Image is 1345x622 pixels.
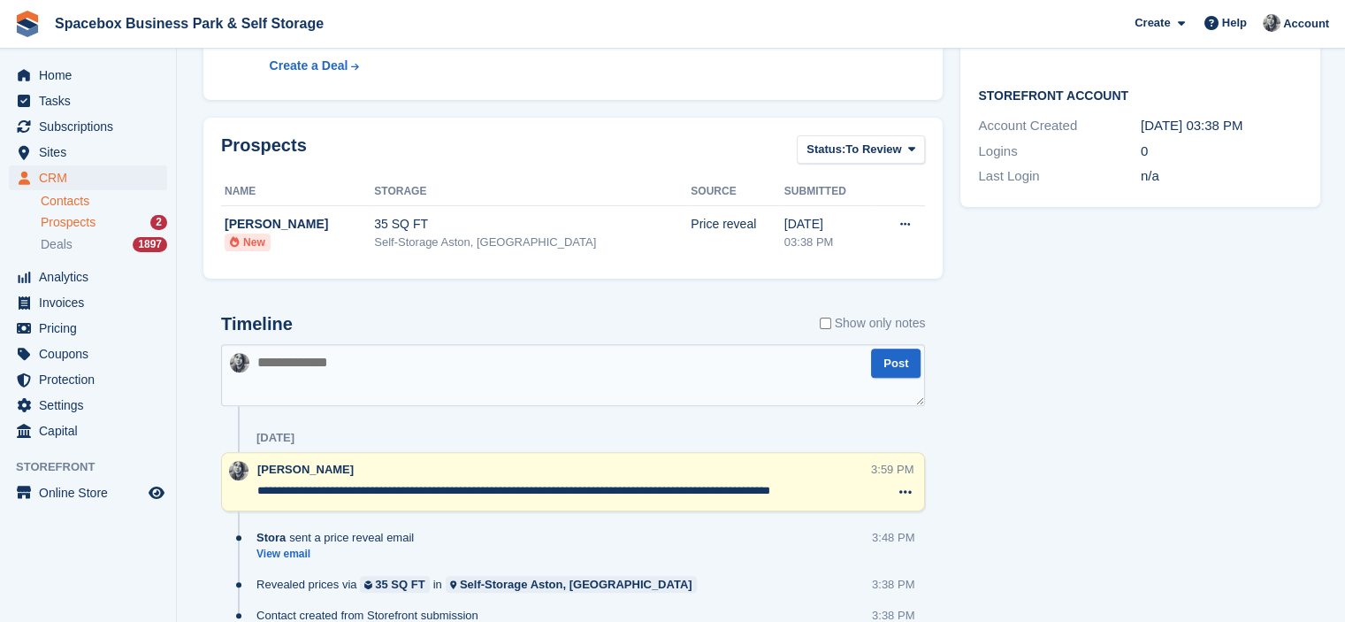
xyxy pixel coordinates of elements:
a: View email [256,547,423,562]
span: Status: [806,141,845,158]
span: Help [1222,14,1247,32]
span: Deals [41,236,73,253]
a: Contacts [41,193,167,210]
div: 3:59 PM [871,461,913,478]
span: Coupons [39,342,145,366]
div: Last Login [978,166,1141,187]
div: Create a Deal [270,57,348,75]
div: 0 [1141,142,1303,162]
a: Deals 1897 [41,235,167,254]
a: menu [9,342,167,366]
div: Revealed prices via in [256,576,706,593]
a: menu [9,63,167,88]
input: Show only notes [820,314,831,333]
span: Sites [39,140,145,165]
div: Self-Storage Aston, [GEOGRAPHIC_DATA] [460,576,692,593]
a: menu [9,140,167,165]
span: Analytics [39,265,145,289]
div: Account Created [978,116,1141,136]
th: Storage [374,178,691,206]
div: 3:38 PM [872,576,914,593]
div: [PERSON_NAME] [225,215,374,234]
a: 35 SQ FT [360,576,429,593]
span: Home [39,63,145,88]
img: SUDIPTA VIRMANI [229,461,248,480]
span: CRM [39,165,145,190]
a: Create a Deal [270,57,640,75]
span: Pricing [39,316,145,341]
li: New [225,234,271,251]
div: [DATE] [256,431,294,445]
span: [PERSON_NAME] [257,463,354,476]
th: Submitted [784,178,873,206]
h2: Prospects [221,135,307,168]
span: Online Store [39,480,145,505]
a: Prospects 2 [41,213,167,232]
div: 1897 [133,237,167,252]
span: Stora [256,529,286,546]
span: Tasks [39,88,145,113]
img: SUDIPTA VIRMANI [230,353,249,372]
a: menu [9,165,167,190]
h2: Timeline [221,314,293,334]
a: Spacebox Business Park & Self Storage [48,9,331,38]
div: 03:38 PM [784,234,873,251]
a: menu [9,290,167,315]
div: sent a price reveal email [256,529,423,546]
div: 35 SQ FT [374,215,691,234]
a: menu [9,114,167,139]
div: Self-Storage Aston, [GEOGRAPHIC_DATA] [374,234,691,251]
span: Create [1135,14,1170,32]
span: Subscriptions [39,114,145,139]
a: menu [9,88,167,113]
a: menu [9,316,167,341]
th: Name [221,178,374,206]
h2: Storefront Account [978,86,1303,104]
button: Status: To Review [797,135,925,165]
button: Post [871,349,921,378]
a: menu [9,265,167,289]
a: menu [9,419,167,443]
a: Preview store [146,482,167,503]
div: [DATE] 03:38 PM [1141,116,1303,136]
a: menu [9,393,167,418]
div: 35 SQ FT [375,576,424,593]
div: [DATE] [784,215,873,234]
a: Self-Storage Aston, [GEOGRAPHIC_DATA] [446,576,697,593]
th: Source [691,178,783,206]
img: SUDIPTA VIRMANI [1263,14,1280,32]
div: Logins [978,142,1141,162]
div: 2 [150,215,167,230]
span: Prospects [41,214,96,231]
div: Price reveal [691,215,783,234]
span: To Review [845,141,901,158]
span: Invoices [39,290,145,315]
div: n/a [1141,166,1303,187]
span: Protection [39,367,145,392]
a: menu [9,480,167,505]
span: Settings [39,393,145,418]
label: Show only notes [820,314,926,333]
span: Account [1283,15,1329,33]
div: 3:48 PM [872,529,914,546]
span: Storefront [16,458,176,476]
img: stora-icon-8386f47178a22dfd0bd8f6a31ec36ba5ce8667c1dd55bd0f319d3a0aa187defe.svg [14,11,41,37]
a: menu [9,367,167,392]
span: Capital [39,419,145,443]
